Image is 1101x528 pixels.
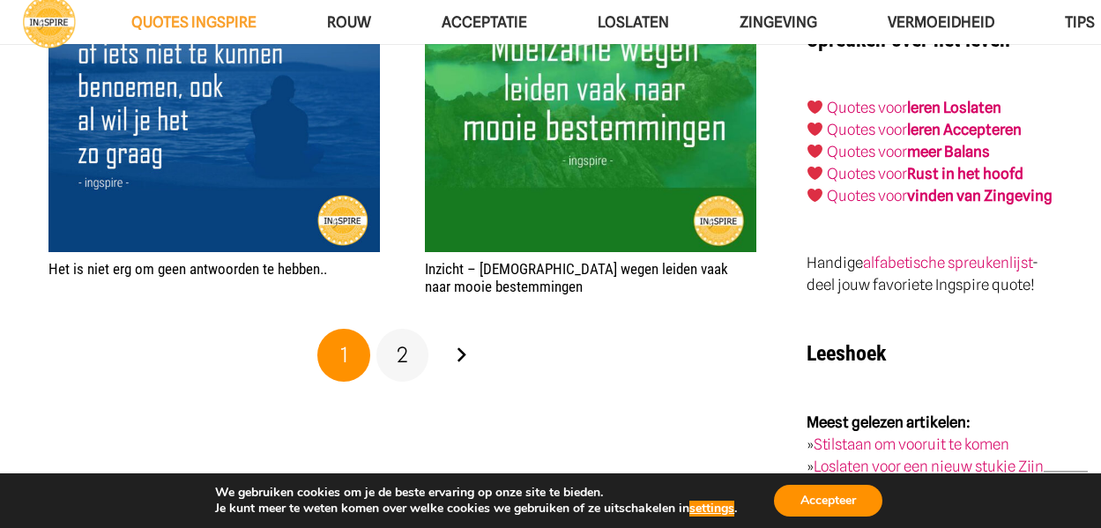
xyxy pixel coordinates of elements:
[827,121,907,138] a: Quotes voor
[48,260,327,278] a: Het is niet erg om geen antwoorden te hebben..
[807,166,822,181] img: ❤
[807,412,1053,500] p: » » »
[814,457,1044,475] a: Loslaten voor een nieuw stukje Zijn
[397,342,408,368] span: 2
[827,165,1023,182] a: Quotes voorRust in het hoofd
[1065,13,1095,31] span: TIPS
[689,501,734,517] button: settings
[807,188,822,203] img: ❤
[598,13,669,31] span: Loslaten
[327,13,371,31] span: ROUW
[827,187,1053,205] a: Quotes voorvinden van Zingeving
[340,342,348,368] span: 1
[215,501,737,517] p: Je kunt meer te weten komen over welke cookies we gebruiken of ze uitschakelen in .
[807,413,971,431] strong: Meest gelezen artikelen:
[888,13,994,31] span: VERMOEIDHEID
[131,13,257,31] span: QUOTES INGSPIRE
[807,100,822,115] img: ❤
[907,121,1022,138] a: leren Accepteren
[907,187,1053,205] strong: vinden van Zingeving
[807,252,1053,296] p: Handige - deel jouw favoriete Ingspire quote!
[907,99,1001,116] a: leren Loslaten
[317,329,370,382] span: Pagina 1
[376,329,429,382] a: Pagina 2
[740,13,817,31] span: Zingeving
[1044,471,1088,515] a: Terug naar top
[442,13,527,31] span: Acceptatie
[425,260,728,295] a: Inzicht – [DEMOGRAPHIC_DATA] wegen leiden vaak naar mooie bestemmingen
[907,165,1023,182] strong: Rust in het hoofd
[774,485,882,517] button: Accepteer
[807,122,822,137] img: ❤
[807,144,822,159] img: ❤
[827,99,907,116] a: Quotes voor
[863,254,1032,271] a: alfabetische spreukenlijst
[807,27,1010,52] strong: Spreuken over het leven
[907,143,990,160] strong: meer Balans
[827,143,990,160] a: Quotes voormeer Balans
[807,341,886,366] strong: Leeshoek
[814,435,1009,453] a: Stilstaan om vooruit te komen
[215,485,737,501] p: We gebruiken cookies om je de beste ervaring op onze site te bieden.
